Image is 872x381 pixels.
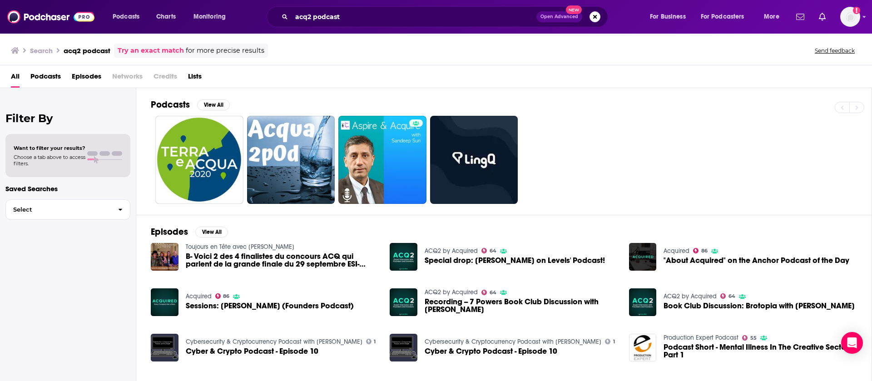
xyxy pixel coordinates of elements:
span: 64 [490,291,496,295]
span: Special drop: [PERSON_NAME] on Levels' Podcast! [425,257,605,264]
a: Sessions: David Senra (Founders Podcast) [151,288,178,316]
span: Credits [154,69,177,88]
span: Charts [156,10,176,23]
img: User Profile [840,7,860,27]
a: Cyber & Crypto Podcast - Episode 10 [425,347,557,355]
span: 64 [728,294,735,298]
span: Recording -- 7 Powers Book Club Discussion with [PERSON_NAME] [425,298,618,313]
a: Lists [188,69,202,88]
span: Choose a tab above to access filters. [14,154,85,167]
span: For Podcasters [701,10,744,23]
button: View All [197,99,230,110]
a: ACQ2 by Acquired [664,292,717,300]
a: B- Voici 2 des 4 finalistes du concours ACQ qui parlent de la grande finale du 29 septembre ESI-S... [186,252,379,268]
a: EpisodesView All [151,226,228,238]
a: Try an exact match [118,45,184,56]
span: 86 [223,294,229,298]
span: Logged in as jefuchs [840,7,860,27]
p: Saved Searches [5,184,130,193]
span: Open Advanced [540,15,578,19]
span: Want to filter your results? [14,145,85,151]
span: For Business [650,10,686,23]
img: "About Acquired" on the Anchor Podcast of the Day [629,243,657,271]
input: Search podcasts, credits, & more... [292,10,536,24]
button: Open AdvancedNew [536,11,582,22]
div: Open Intercom Messenger [841,332,863,354]
a: ACQ2 by Acquired [425,247,478,255]
a: 64 [481,248,496,253]
a: 86 [215,293,230,299]
span: New [566,5,582,14]
a: Charts [150,10,181,24]
a: Recording -- 7 Powers Book Club Discussion with Hamilton Helmer [425,298,618,313]
a: All [11,69,20,88]
a: Show notifications dropdown [815,9,829,25]
div: Search podcasts, credits, & more... [275,6,617,27]
h2: Episodes [151,226,188,238]
a: "About Acquired" on the Anchor Podcast of the Day [664,257,849,264]
a: PodcastsView All [151,99,230,110]
span: Select [6,207,111,213]
h2: Filter By [5,112,130,125]
button: open menu [644,10,697,24]
h2: Podcasts [151,99,190,110]
button: Show profile menu [840,7,860,27]
span: Book Club Discussion: Brotopia with [PERSON_NAME] [664,302,855,310]
span: 64 [490,249,496,253]
span: 55 [750,336,757,340]
span: 86 [701,249,708,253]
span: Sessions: [PERSON_NAME] (Founders Podcast) [186,302,354,310]
a: Special drop: David on Levels' Podcast! [425,257,605,264]
a: Episodes [72,69,101,88]
button: View All [195,227,228,238]
a: Acquired [186,292,212,300]
button: Select [5,199,130,220]
img: Cyber & Crypto Podcast - Episode 10 [390,334,417,361]
img: Book Club Discussion: Brotopia with Emily Chang [629,288,657,316]
a: 1 [366,339,376,344]
button: open menu [758,10,791,24]
span: 1 [374,340,376,344]
a: 1 [605,339,615,344]
span: Podcasts [30,69,61,88]
img: Podcast Short - Mental Illness In The Creative Sector- Part 1 [629,334,657,361]
span: More [764,10,779,23]
span: Podcasts [113,10,139,23]
span: 1 [613,340,615,344]
a: Cybersecurity & Cryptocurrency Podcast with Eric English [425,338,601,346]
img: Cyber & Crypto Podcast - Episode 10 [151,334,178,361]
a: Book Club Discussion: Brotopia with Emily Chang [664,302,855,310]
button: open menu [695,10,758,24]
a: Production Expert Podcast [664,334,738,341]
img: Podchaser - Follow, Share and Rate Podcasts [7,8,94,25]
button: Send feedback [812,47,857,54]
a: Acquired [664,247,689,255]
span: Networks [112,69,143,88]
img: Special drop: David on Levels' Podcast! [390,243,417,271]
img: Recording -- 7 Powers Book Club Discussion with Hamilton Helmer [390,288,417,316]
a: Podcast Short - Mental Illness In The Creative Sector- Part 1 [664,343,857,359]
h3: acq2 podcast [64,46,110,55]
img: B- Voici 2 des 4 finalistes du concours ACQ qui parlent de la grande finale du 29 septembre ESI-S... [151,243,178,271]
a: Toujours en Tête avec Stéphane Roy [186,243,294,251]
span: Monitoring [193,10,226,23]
button: open menu [187,10,238,24]
a: Cyber & Crypto Podcast - Episode 10 [186,347,318,355]
span: for more precise results [186,45,264,56]
button: open menu [106,10,151,24]
a: 86 [693,248,708,253]
a: Show notifications dropdown [793,9,808,25]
